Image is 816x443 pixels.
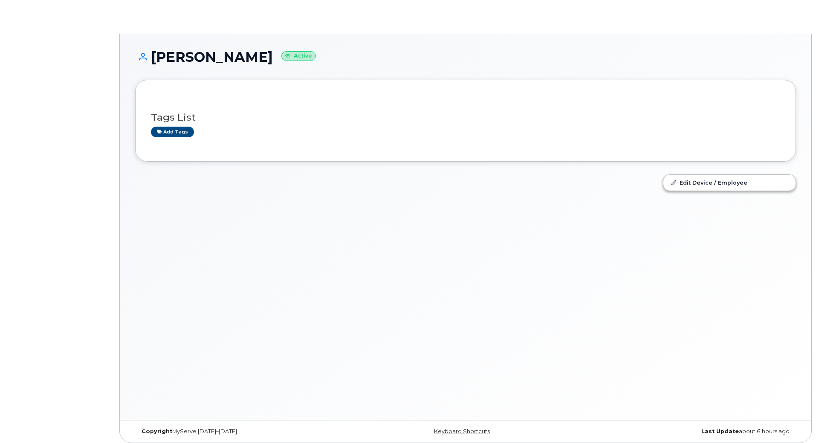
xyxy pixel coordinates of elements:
[135,428,356,435] div: MyServe [DATE]–[DATE]
[701,428,739,434] strong: Last Update
[663,175,796,190] a: Edit Device / Employee
[142,428,172,434] strong: Copyright
[151,127,194,137] a: Add tags
[281,51,316,61] small: Active
[576,428,796,435] div: about 6 hours ago
[135,49,796,64] h1: [PERSON_NAME]
[151,112,780,123] h3: Tags List
[434,428,490,434] a: Keyboard Shortcuts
